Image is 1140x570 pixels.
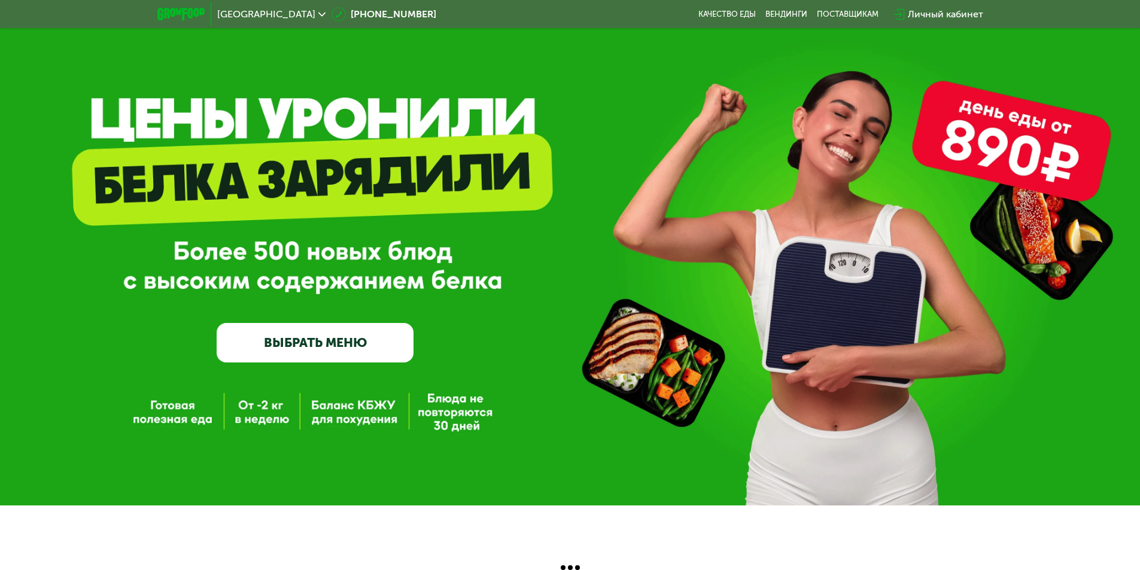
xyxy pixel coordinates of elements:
span: [GEOGRAPHIC_DATA] [217,10,315,19]
a: Вендинги [765,10,807,19]
a: ВЫБРАТЬ МЕНЮ [217,323,414,362]
a: [PHONE_NUMBER] [332,7,436,22]
a: Качество еды [698,10,756,19]
div: поставщикам [817,10,878,19]
div: Личный кабинет [908,7,983,22]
